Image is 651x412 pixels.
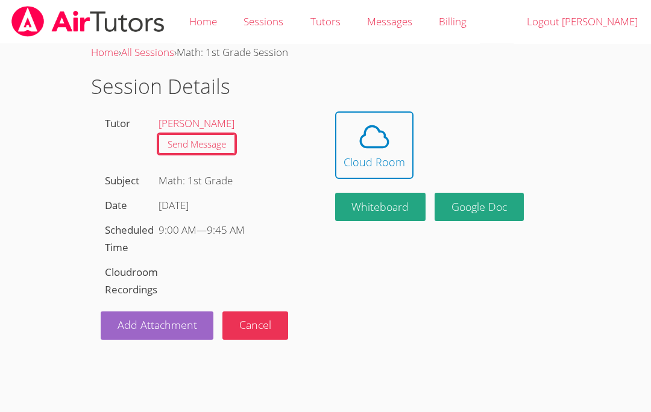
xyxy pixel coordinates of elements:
[335,111,414,179] button: Cloud Room
[177,45,288,59] span: Math: 1st Grade Session
[159,223,197,237] span: 9:00 AM
[159,222,312,239] div: —
[91,71,560,102] h1: Session Details
[121,45,174,59] a: All Sessions
[159,197,312,214] div: [DATE]
[222,311,288,340] button: Cancel
[101,311,214,340] a: Add Attachment
[105,116,130,130] label: Tutor
[435,193,524,221] a: Google Doc
[105,223,154,254] label: Scheduled Time
[105,265,158,296] label: Cloudroom Recordings
[91,44,560,61] div: › ›
[91,45,119,59] a: Home
[159,134,235,154] a: Send Message
[105,198,127,212] label: Date
[159,116,234,130] a: [PERSON_NAME]
[335,193,426,221] button: Whiteboard
[344,154,405,170] div: Cloud Room
[207,223,245,237] span: 9:45 AM
[367,14,412,28] span: Messages
[10,6,166,37] img: airtutors_banner-c4298cdbf04f3fff15de1276eac7730deb9818008684d7c2e4769d2f7ddbe033.png
[105,173,139,187] label: Subject
[154,169,316,193] div: Math: 1st Grade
